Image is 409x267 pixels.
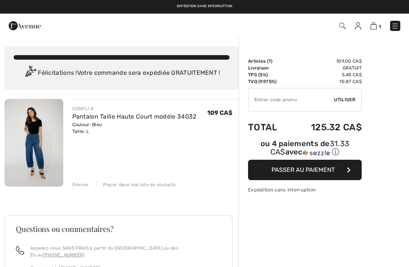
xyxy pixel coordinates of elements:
[43,252,85,258] a: [PHONE_NUMBER]
[14,66,229,81] div: Félicitations ! Votre commande sera expédiée GRATUITEMENT !
[30,245,221,258] p: Appelez-nous SANS FRAIS à partir du [GEOGRAPHIC_DATA] ou des EU au
[334,96,355,103] span: Utiliser
[370,22,377,29] img: Panier d'achat
[72,121,197,135] div: Couleur: Bleu Taille: L
[16,225,221,233] h3: Questions ou commentaires?
[248,114,290,140] td: Total
[290,78,362,85] td: 10.87 CA$
[339,23,346,29] img: Recherche
[248,140,362,157] div: ou 4 paiements de avec
[207,109,233,116] span: 109 CA$
[9,22,41,29] a: 1ère Avenue
[391,22,399,30] img: Menu
[370,21,381,30] a: 1
[248,88,334,111] input: Code promo
[72,181,89,188] div: Enlever
[290,114,362,140] td: 125.32 CA$
[269,59,271,64] span: 1
[248,58,290,65] td: Articles ( )
[248,71,290,78] td: TPS (5%)
[248,140,362,160] div: ou 4 paiements de31.33 CA$avecSezzle Cliquez pour en savoir plus sur Sezzle
[97,181,176,188] div: Placer dans ma liste de souhaits
[303,150,330,156] img: Sezzle
[355,22,361,30] img: Mes infos
[72,113,197,120] a: Pantalon Taille Haute Court modèle 34032
[16,246,24,255] img: call
[290,65,362,71] td: Gratuit
[9,18,41,33] img: 1ère Avenue
[23,66,38,81] img: Congratulation2.svg
[72,105,197,112] div: COMPLI K
[270,139,350,156] span: 31.33 CA$
[290,58,362,65] td: 109.00 CA$
[248,186,362,193] div: Expédition sans interruption
[379,24,381,29] span: 1
[248,65,290,71] td: Livraison
[272,166,335,173] span: Passer au paiement
[248,160,362,180] button: Passer au paiement
[290,71,362,78] td: 5.45 CA$
[248,78,290,85] td: TVQ (9.975%)
[5,99,63,187] img: Pantalon Taille Haute Court modèle 34032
